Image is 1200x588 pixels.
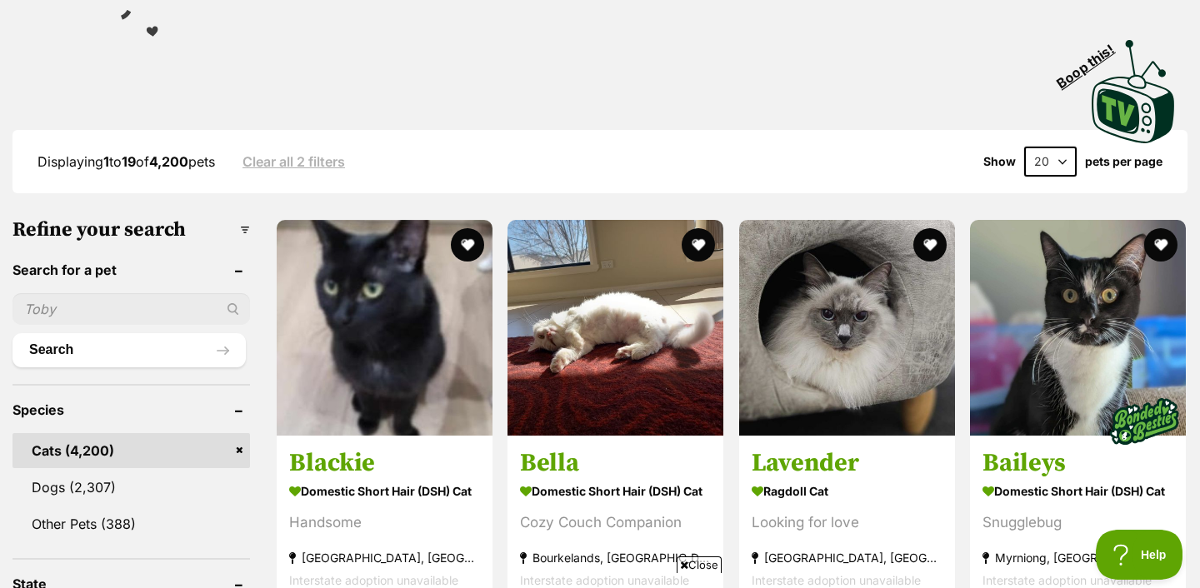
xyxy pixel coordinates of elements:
strong: [GEOGRAPHIC_DATA], [GEOGRAPHIC_DATA] [289,546,480,569]
span: Interstate adoption unavailable [752,573,921,587]
strong: Domestic Short Hair (DSH) Cat [520,479,711,503]
span: Close [677,556,722,573]
div: Handsome [289,511,480,534]
a: Clear all 2 filters [242,154,345,169]
strong: [GEOGRAPHIC_DATA], [GEOGRAPHIC_DATA] [752,546,942,569]
span: Boop this! [1054,31,1131,91]
a: Boop this! [1092,25,1175,147]
strong: Ragdoll Cat [752,479,942,503]
h3: Refine your search [12,218,250,242]
img: bonded besties [1102,380,1186,463]
strong: 4,200 [149,153,188,170]
header: Search for a pet [12,262,250,277]
label: pets per page [1085,155,1162,168]
strong: 19 [122,153,136,170]
div: Snugglebug [982,511,1173,534]
img: PetRescue TV logo [1092,40,1175,143]
div: Cozy Couch Companion [520,511,711,534]
button: favourite [912,228,946,262]
button: favourite [1144,228,1177,262]
button: favourite [682,228,715,262]
img: Bella - Domestic Short Hair (DSH) Cat [507,220,723,436]
h3: Lavender [752,447,942,479]
strong: Myrniong, [GEOGRAPHIC_DATA] [982,546,1173,569]
button: favourite [450,228,483,262]
iframe: Help Scout Beacon - Open [1096,530,1183,580]
div: Looking for love [752,511,942,534]
a: Dogs (2,307) [12,470,250,505]
a: Cats (4,200) [12,433,250,468]
span: Interstate adoption unavailable [982,573,1152,587]
img: Lavender - Ragdoll Cat [739,220,955,436]
img: Blackie - Domestic Short Hair (DSH) Cat [277,220,492,436]
a: Other Pets (388) [12,506,250,541]
strong: Domestic Short Hair (DSH) Cat [289,479,480,503]
h3: Baileys [982,447,1173,479]
strong: Bourkelands, [GEOGRAPHIC_DATA] [520,546,711,569]
span: Displaying to of pets [37,153,215,170]
h3: Bella [520,447,711,479]
img: Baileys - Domestic Short Hair (DSH) Cat [970,220,1186,436]
button: Search [12,333,246,366]
strong: 1 [103,153,109,170]
input: Toby [12,293,250,325]
span: Interstate adoption unavailable [289,573,458,587]
header: Species [12,402,250,417]
span: Show [983,155,1016,168]
h3: Blackie [289,447,480,479]
strong: Domestic Short Hair (DSH) Cat [982,479,1173,503]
